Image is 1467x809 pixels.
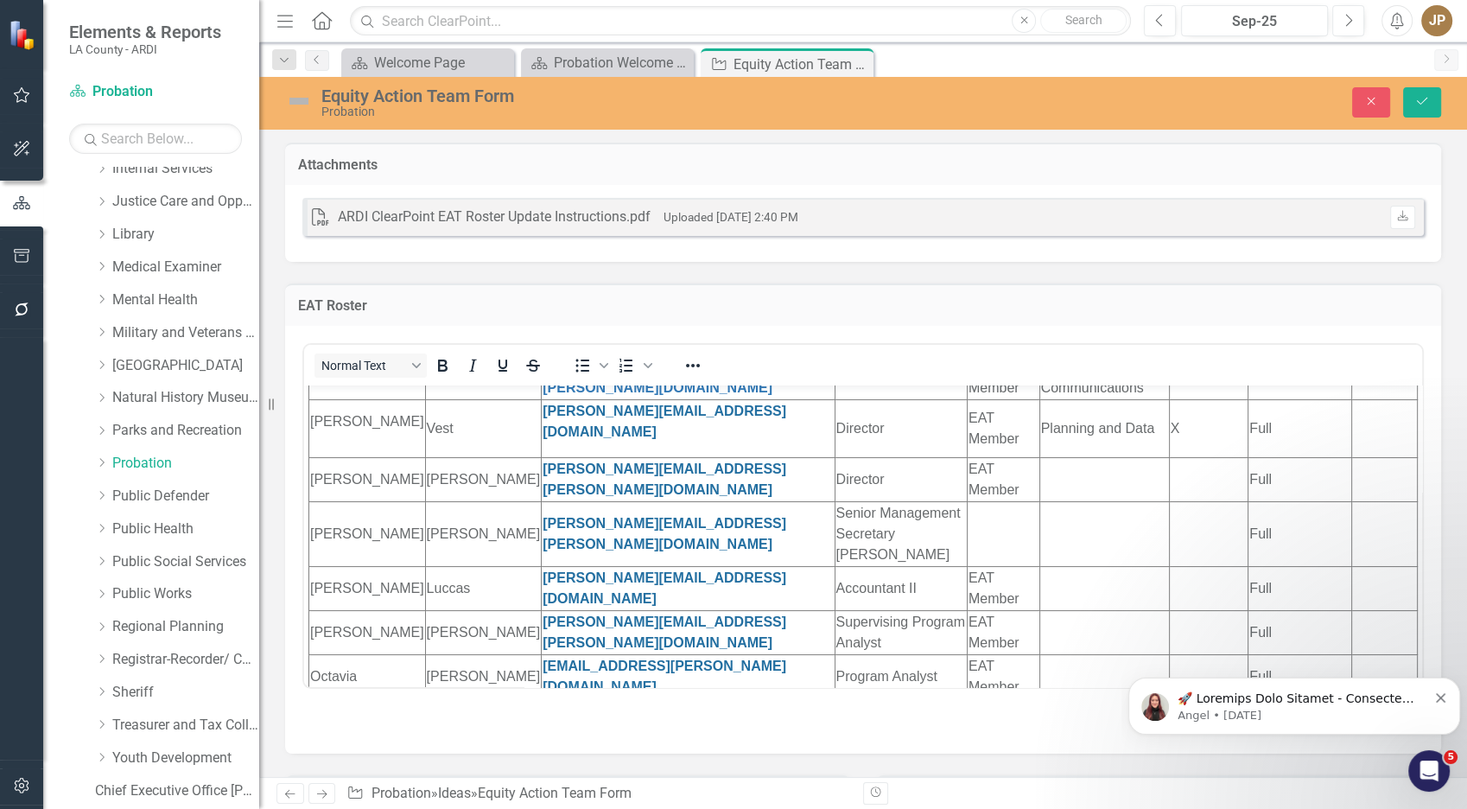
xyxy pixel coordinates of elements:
[678,354,708,378] button: Reveal or hide additional toolbar items
[488,354,518,378] button: Underline
[554,52,689,73] div: Probation Welcome Page
[112,454,259,474] a: Probation
[69,22,221,42] span: Elements & Reports
[944,269,1048,313] td: Full
[304,385,1422,687] iframe: Rich Text Area
[112,748,259,768] a: Youth Development
[112,388,259,408] a: Natural History Museum
[428,354,457,378] button: Bold
[112,225,259,245] a: Library
[1187,11,1322,32] div: Sep-25
[1040,9,1127,33] button: Search
[112,552,259,572] a: Public Social Services
[338,207,651,227] div: ARDI ClearPoint EAT Roster Update Instructions.pdf
[112,290,259,310] a: Mental Health
[350,6,1131,36] input: Search ClearPoint...
[1065,13,1102,27] span: Search
[1408,750,1450,792] iframe: Intercom live chat
[298,157,1428,173] h3: Attachments
[1121,641,1467,762] iframe: Intercom notifications message
[321,86,930,105] div: Equity Action Team Form
[374,52,510,73] div: Welcome Page
[69,42,221,56] small: LA County - ARDI
[346,52,510,73] a: Welcome Page
[112,258,259,277] a: Medical Examiner
[525,52,689,73] a: Probation Welcome Page
[663,269,735,313] td: EAT Member
[112,487,259,506] a: Public Defender
[569,354,613,378] div: Bullet list
[112,617,259,637] a: Regional Planning
[5,269,122,313] td: Octavia
[613,354,657,378] div: Numbered list
[1421,5,1452,36] button: JP
[112,192,259,212] a: Justice Care and Opportunity
[69,124,242,154] input: Search Below...
[1444,750,1457,764] span: 5
[346,784,849,804] div: » »
[112,716,259,736] a: Treasurer and Tax Collector
[56,67,306,82] p: Message from Angel, sent 6d ago
[1181,5,1328,36] button: Sep-25
[238,273,482,309] span: [EMAIL_ADDRESS][PERSON_NAME][DOMAIN_NAME]
[112,356,259,376] a: [GEOGRAPHIC_DATA]
[112,159,259,179] a: Internal Services
[733,54,869,75] div: Equity Action Team Form
[112,650,259,670] a: Registrar-Recorder/ County Clerk
[285,87,313,115] img: Not Defined
[530,269,663,313] td: Program Analyst
[438,785,471,801] a: Ideas
[518,354,548,378] button: Strikethrough
[458,354,487,378] button: Italic
[298,298,1428,314] h3: EAT Roster
[9,19,40,50] img: ClearPoint Strategy
[314,354,427,378] button: Block Normal Text
[69,82,242,102] a: Probation
[112,519,259,539] a: Public Health
[372,785,431,801] a: Probation
[321,105,930,118] div: Probation
[112,584,259,604] a: Public Works
[664,210,798,224] small: Uploaded [DATE] 2:40 PM
[112,421,259,441] a: Parks and Recreation
[121,269,238,313] td: [PERSON_NAME]
[321,359,406,373] span: Normal Text
[112,683,259,703] a: Sheriff
[95,781,259,801] a: Chief Executive Office [PERSON_NAME] Goals FY24-25
[478,785,632,801] div: Equity Action Team Form
[314,48,326,61] button: Dismiss notification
